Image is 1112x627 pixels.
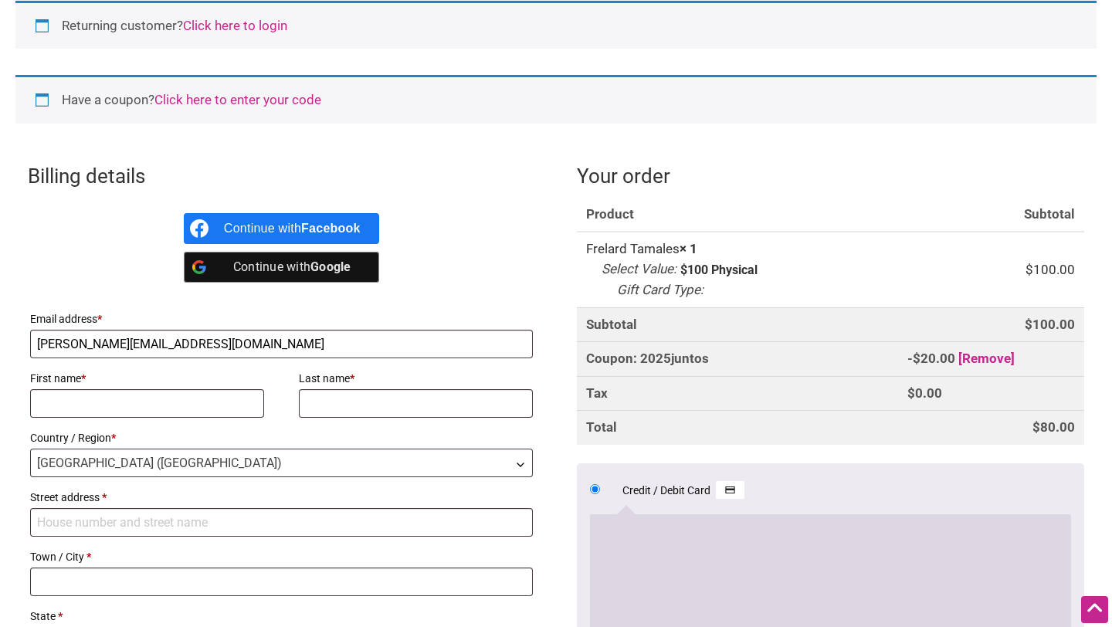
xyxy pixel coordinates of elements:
[907,385,915,401] span: $
[617,280,703,300] dt: Gift Card Type:
[224,252,361,283] div: Continue with
[1081,596,1108,623] div: Scroll Back to Top
[1025,317,1032,332] span: $
[30,605,533,627] label: State
[30,508,533,537] input: House number and street name
[680,264,708,276] p: $100
[184,252,379,283] a: Continue with <b>Google</b>
[577,307,897,342] th: Subtotal
[310,259,351,274] b: Google
[958,351,1015,366] a: Remove 2025juntos coupon
[577,198,897,232] th: Product
[224,213,361,244] div: Continue with
[30,546,533,568] label: Town / City
[1026,262,1033,277] span: $
[1032,419,1040,435] span: $
[599,524,1062,624] iframe: Secure payment input frame
[30,486,533,508] label: Street address
[31,449,532,476] span: United States (US)
[711,264,758,276] p: Physical
[716,481,744,500] img: Credit / Debit Card
[30,427,533,449] label: Country / Region
[577,162,1084,190] h3: Your order
[15,1,1097,49] div: Returning customer?
[1025,317,1075,332] bdi: 100.00
[30,308,533,330] label: Email address
[577,232,897,307] td: Frelard Tamales
[898,341,1084,376] td: -
[1026,262,1075,277] bdi: 100.00
[1032,419,1075,435] bdi: 80.00
[577,410,897,445] th: Total
[15,75,1097,124] div: Have a coupon?
[301,222,361,235] b: Facebook
[299,368,533,389] label: Last name
[154,92,321,107] a: Enter your coupon code
[913,351,955,366] span: 20.00
[30,449,533,477] span: Country / Region
[28,162,535,190] h3: Billing details
[577,341,897,376] th: Coupon: 2025juntos
[602,259,676,280] dt: Select Value:
[577,376,897,411] th: Tax
[898,198,1084,232] th: Subtotal
[680,241,697,256] strong: × 1
[183,18,287,33] a: Click here to login
[184,213,379,244] a: Continue with <b>Facebook</b>
[30,368,264,389] label: First name
[622,481,744,500] label: Credit / Debit Card
[907,385,942,401] bdi: 0.00
[913,351,920,366] span: $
